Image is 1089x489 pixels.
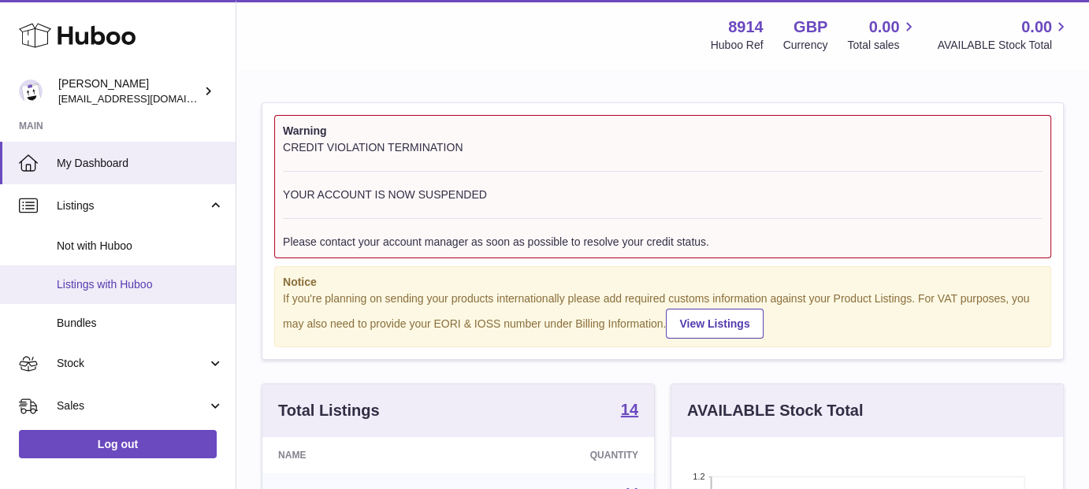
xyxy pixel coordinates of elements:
[19,80,43,103] img: internalAdmin-8914@internal.huboo.com
[57,398,207,413] span: Sales
[57,198,207,213] span: Listings
[57,356,207,371] span: Stock
[794,17,827,38] strong: GBP
[847,17,917,53] a: 0.00 Total sales
[57,316,224,331] span: Bundles
[58,76,200,106] div: [PERSON_NAME]
[57,156,224,171] span: My Dashboard
[937,38,1070,53] span: AVAILABLE Stock Total
[262,437,474,473] th: Name
[666,309,763,339] a: View Listings
[19,430,217,458] a: Log out
[283,291,1043,339] div: If you're planning on sending your products internationally please add required customs informati...
[621,402,638,417] strong: 14
[847,38,917,53] span: Total sales
[687,400,863,421] h3: AVAILABLE Stock Total
[57,239,224,254] span: Not with Huboo
[283,140,1043,250] div: CREDIT VIOLATION TERMINATION YOUR ACCOUNT IS NOW SUSPENDED Please contact your account manager as...
[693,472,704,481] text: 1.2
[937,17,1070,53] a: 0.00 AVAILABLE Stock Total
[1021,17,1052,38] span: 0.00
[869,17,900,38] span: 0.00
[474,437,654,473] th: Quantity
[58,92,232,105] span: [EMAIL_ADDRESS][DOMAIN_NAME]
[283,275,1043,290] strong: Notice
[283,124,1043,139] strong: Warning
[621,402,638,420] a: 14
[57,277,224,292] span: Listings with Huboo
[711,38,764,53] div: Huboo Ref
[783,38,828,53] div: Currency
[278,400,380,421] h3: Total Listings
[728,17,764,38] strong: 8914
